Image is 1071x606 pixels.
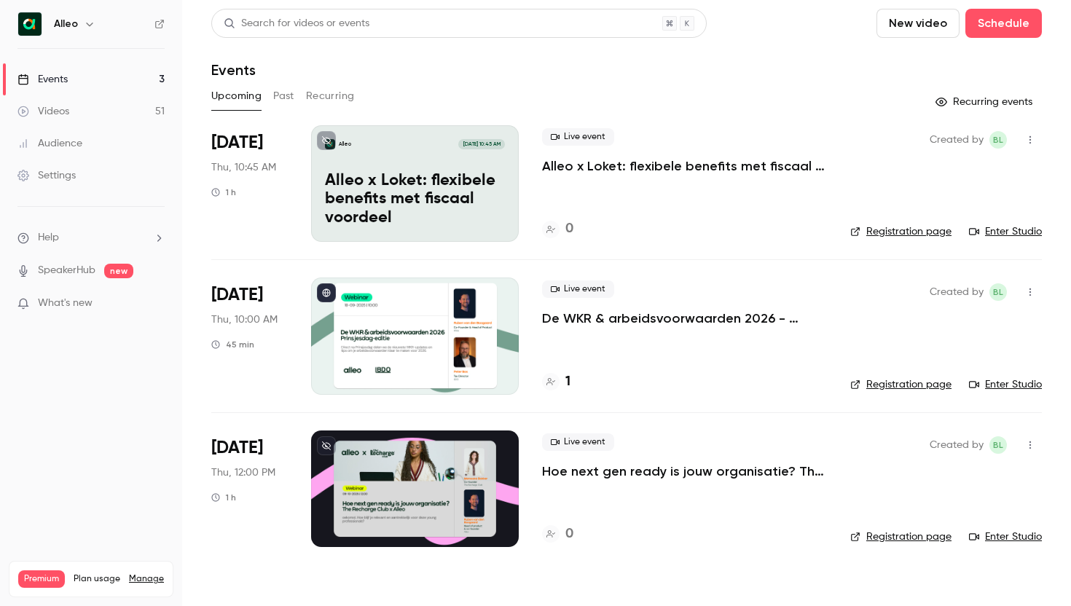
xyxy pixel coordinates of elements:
span: BL [993,283,1003,301]
button: New video [876,9,960,38]
a: Hoe next gen ready is jouw organisatie? The Recharge Club x Alleo [542,463,827,480]
a: Registration page [850,530,952,544]
span: new [104,264,133,278]
img: Alleo [18,12,42,36]
a: De WKR & arbeidsvoorwaarden 2026 - [DATE] editie [542,310,827,327]
span: Thu, 10:00 AM [211,312,278,327]
a: 1 [542,372,570,392]
span: Help [38,230,59,245]
a: Manage [129,573,164,585]
h6: Alleo [54,17,78,31]
a: Alleo x Loket: flexibele benefits met fiscaal voordeel [542,157,827,175]
div: 1 h [211,186,236,198]
button: Upcoming [211,84,262,108]
button: Recurring [306,84,355,108]
span: Live event [542,433,614,451]
a: Registration page [850,224,952,239]
span: Created by [930,283,984,301]
h1: Events [211,61,256,79]
a: 0 [542,219,573,239]
button: Recurring events [929,90,1042,114]
span: Created by [930,131,984,149]
div: 45 min [211,339,254,350]
a: Enter Studio [969,377,1042,392]
span: Bernice Lohr [989,131,1007,149]
span: BL [993,436,1003,454]
span: Created by [930,436,984,454]
div: Sep 18 Thu, 10:00 AM (Europe/Amsterdam) [211,278,288,394]
li: help-dropdown-opener [17,230,165,245]
div: Search for videos or events [224,16,369,31]
span: [DATE] [211,131,263,154]
button: Past [273,84,294,108]
span: Bernice Lohr [989,436,1007,454]
span: Live event [542,280,614,298]
a: 0 [542,524,573,544]
div: Settings [17,168,76,183]
span: Premium [18,570,65,588]
a: Enter Studio [969,530,1042,544]
span: What's new [38,296,93,311]
span: BL [993,131,1003,149]
span: Thu, 10:45 AM [211,160,276,175]
div: 1 h [211,492,236,503]
div: Audience [17,136,82,151]
div: Videos [17,104,69,119]
span: [DATE] [211,436,263,460]
p: Alleo x Loket: flexibele benefits met fiscaal voordeel [325,172,505,228]
span: [DATE] [211,283,263,307]
a: SpeakerHub [38,263,95,278]
button: Schedule [965,9,1042,38]
span: [DATE] 10:45 AM [458,139,504,149]
h4: 1 [565,372,570,392]
a: Alleo x Loket: flexibele benefits met fiscaal voordeel Alleo[DATE] 10:45 AMAlleo x Loket: flexibe... [311,125,519,242]
p: Alleo [339,141,351,148]
h4: 0 [565,524,573,544]
span: Live event [542,128,614,146]
div: Oct 9 Thu, 12:00 PM (Europe/Amsterdam) [211,430,288,547]
div: Aug 28 Thu, 10:45 AM (Europe/Amsterdam) [211,125,288,242]
iframe: Noticeable Trigger [147,297,165,310]
span: Plan usage [74,573,120,585]
div: Events [17,72,68,87]
span: Thu, 12:00 PM [211,465,275,480]
h4: 0 [565,219,573,239]
a: Registration page [850,377,952,392]
a: Enter Studio [969,224,1042,239]
span: Bernice Lohr [989,283,1007,301]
